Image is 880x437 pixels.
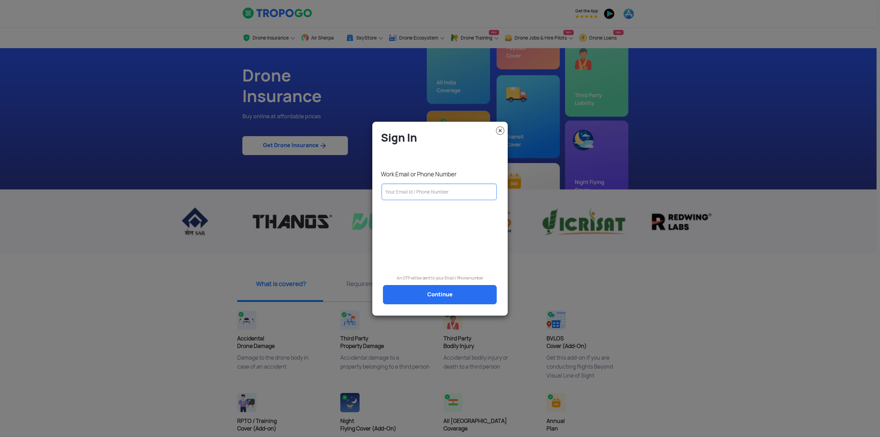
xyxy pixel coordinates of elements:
[383,285,497,304] a: Continue
[381,131,503,145] h4: Sign In
[382,184,497,200] input: Your Email Id / Phone Number
[496,127,504,135] img: close
[377,275,503,282] p: An OTP will be sent to your Email / Phone number
[381,171,503,178] p: Work Email or Phone Number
